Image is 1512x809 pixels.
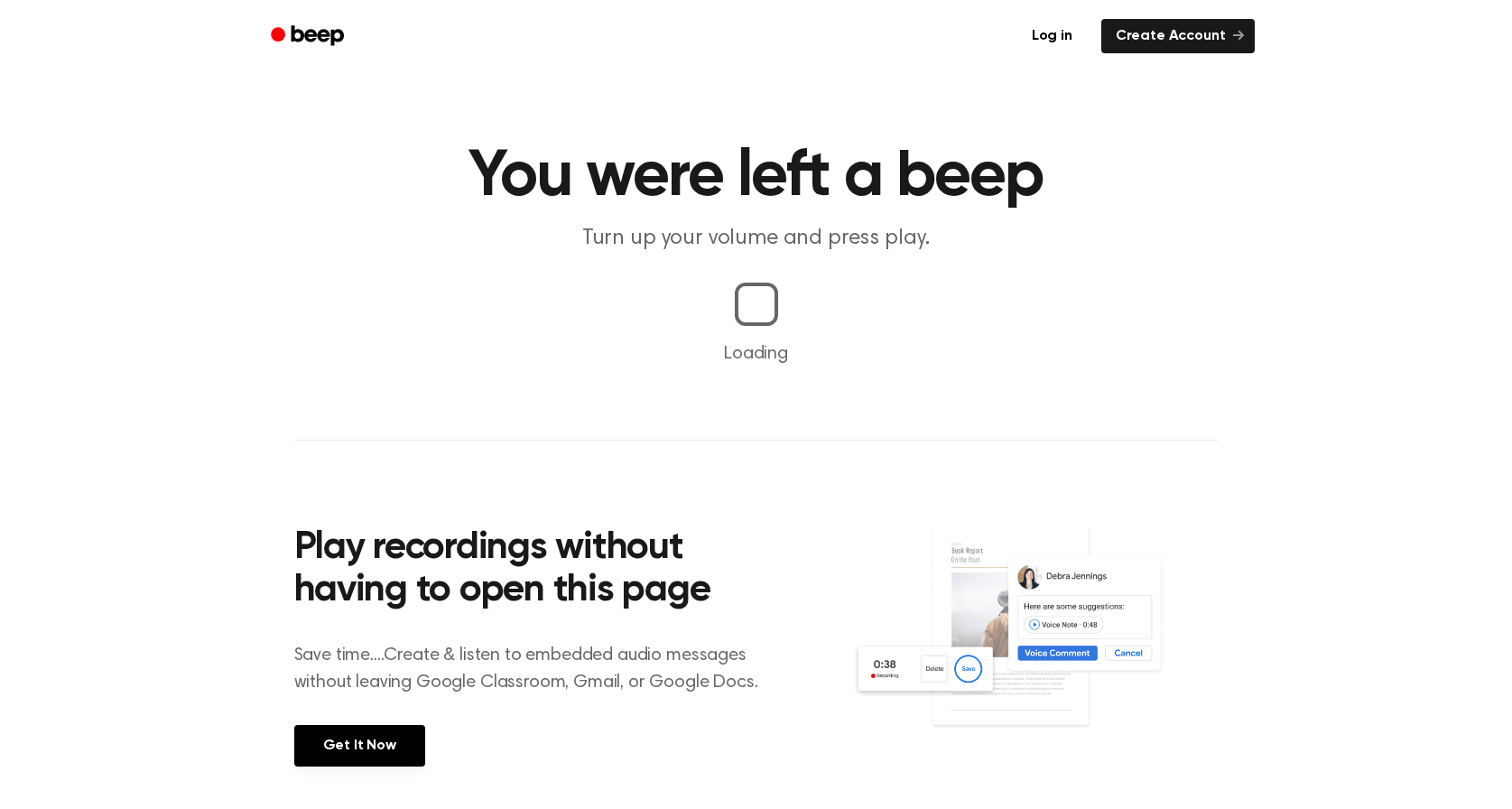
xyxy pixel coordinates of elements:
p: Save time....Create & listen to embedded audio messages without leaving Google Classroom, Gmail, ... [294,642,781,696]
a: Beep [258,19,360,54]
img: Voice Comments on Docs and Recording Widget [852,522,1218,765]
a: Get It Now [294,725,425,767]
h2: Play recordings without having to open this page [294,527,781,613]
a: Log in [1014,15,1090,57]
p: Loading [22,340,1490,367]
h1: You were left a beep [294,144,1219,209]
p: Turn up your volume and press play. [410,224,1103,254]
a: Create Account [1101,19,1255,53]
